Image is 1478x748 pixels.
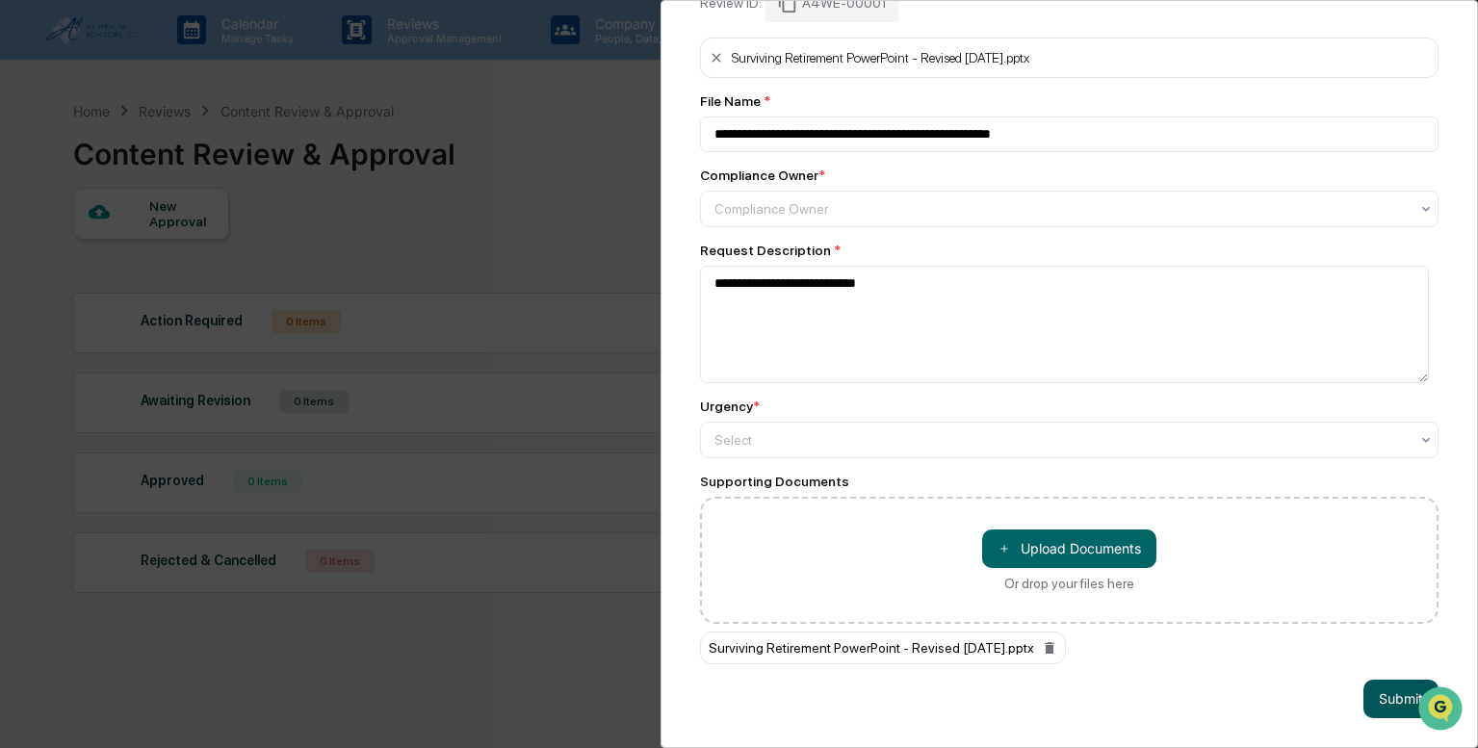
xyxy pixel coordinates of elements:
[19,281,35,297] div: 🔎
[159,243,239,262] span: Attestations
[700,93,1439,109] div: File Name
[700,243,1439,258] div: Request Description
[136,325,233,341] a: Powered byPylon
[700,168,825,183] div: Compliance Owner
[39,243,124,262] span: Preclearance
[982,529,1156,568] button: Or drop your files here
[1363,680,1439,718] button: Submit
[700,399,760,414] div: Urgency
[19,147,54,182] img: 1746055101610-c473b297-6a78-478c-a979-82029cc54cd1
[65,167,244,182] div: We're available if you need us!
[140,245,155,260] div: 🗄️
[700,632,1066,664] div: Surviving Retirement PowerPoint - Revised [DATE].pptx
[19,40,350,71] p: How can we help?
[732,50,1029,65] div: Surviving Retirement PowerPoint - Revised [DATE].pptx
[39,279,121,298] span: Data Lookup
[700,474,1439,489] div: Supporting Documents
[192,326,233,341] span: Pylon
[132,235,246,270] a: 🗄️Attestations
[12,235,132,270] a: 🖐️Preclearance
[327,153,350,176] button: Start new chat
[998,539,1011,557] span: ＋
[19,245,35,260] div: 🖐️
[12,271,129,306] a: 🔎Data Lookup
[1416,684,1468,736] iframe: Open customer support
[65,147,316,167] div: Start new chat
[1004,576,1134,591] div: Or drop your files here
